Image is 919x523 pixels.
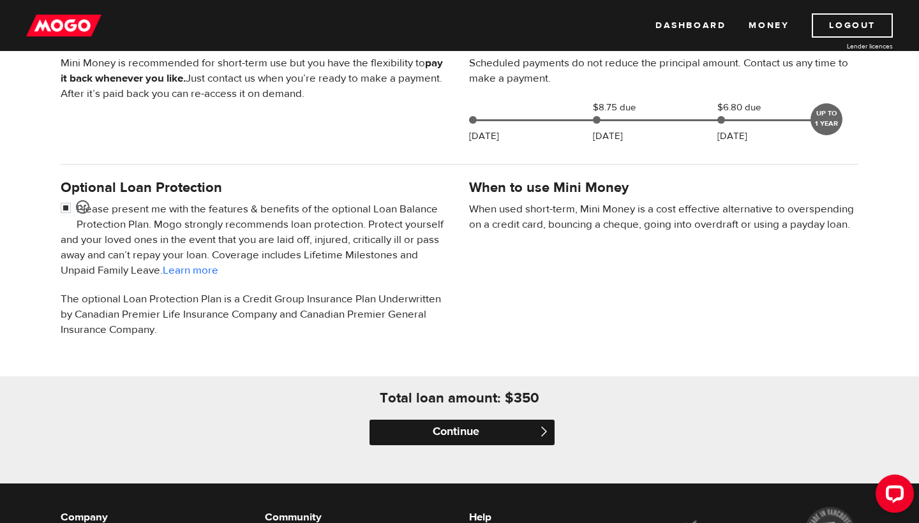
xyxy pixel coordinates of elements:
[593,129,623,144] p: [DATE]
[865,469,919,523] iframe: LiveChat chat widget
[469,179,629,196] h4: When to use Mini Money
[469,55,858,86] p: Scheduled payments do not reduce the principal amount. Contact us any time to make a payment.
[812,13,893,38] a: Logout
[163,263,218,277] a: Learn more
[61,291,450,337] p: The optional Loan Protection Plan is a Credit Group Insurance Plan Underwritten by Canadian Premi...
[469,202,858,232] p: When used short-term, Mini Money is a cost effective alternative to overspending on a credit card...
[469,129,499,144] p: [DATE]
[61,202,450,278] p: Please present me with the features & benefits of the optional Loan Balance Protection Plan. Mogo...
[61,55,450,101] p: Mini Money is recommended for short-term use but you have the flexibility to Just contact us when...
[811,103,842,135] div: UP TO 1 YEAR
[61,202,77,217] input: <span class="smiley-face happy"></span>
[514,389,539,407] h4: 350
[717,129,747,144] p: [DATE]
[61,56,443,85] b: pay it back whenever you like.
[380,389,514,407] h4: Total loan amount: $
[593,100,657,115] span: $8.75 due
[61,179,450,196] h4: Optional Loan Protection
[797,41,893,51] a: Lender licences
[370,420,555,445] input: Continue
[539,426,549,437] span: 
[749,13,789,38] a: Money
[717,100,781,115] span: $6.80 due
[655,13,726,38] a: Dashboard
[26,13,101,38] img: mogo_logo-11ee424be714fa7cbb0f0f49df9e16ec.png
